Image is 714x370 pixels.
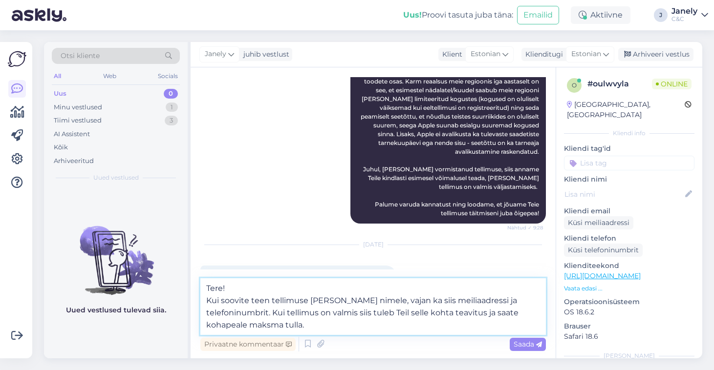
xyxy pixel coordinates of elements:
a: [URL][DOMAIN_NAME] [564,271,641,280]
img: No chats [44,208,188,296]
span: Otsi kliente [61,51,100,61]
div: Arhiveeritud [54,156,94,166]
div: Socials [156,70,180,82]
span: Online [652,79,692,89]
div: J [654,8,668,22]
div: Uus [54,89,66,99]
b: Uus! [403,10,422,20]
div: Privaatne kommentaar [200,338,296,351]
div: Tiimi vestlused [54,116,102,125]
p: OS 18.6.2 [564,307,694,317]
p: Brauser [564,321,694,331]
div: Arhiveeri vestlus [618,48,693,61]
span: o [572,82,577,89]
div: Küsi meiliaadressi [564,216,633,229]
p: Kliendi nimi [564,174,694,185]
div: Küsi telefoninumbrit [564,244,643,257]
div: [DATE] [200,240,546,249]
div: 1 [166,103,178,112]
div: Janely [671,7,697,15]
p: Kliendi email [564,206,694,216]
p: Uued vestlused tulevad siia. [66,305,166,315]
div: Klient [438,49,462,60]
input: Lisa nimi [564,189,683,200]
span: Uued vestlused [93,173,139,182]
div: Kliendi info [564,129,694,138]
div: 0 [164,89,178,99]
div: Minu vestlused [54,103,102,112]
div: Web [101,70,118,82]
div: [PERSON_NAME] [564,351,694,360]
img: Askly Logo [8,50,26,68]
textarea: Tere! Kui soovite teen tellimuse [PERSON_NAME] nimele, vajan ka siis meiliaadressi ja telefoninum... [200,278,546,335]
span: Janely [205,49,226,60]
div: Aktiivne [571,6,630,24]
span: Nähtud ✓ 9:28 [506,224,543,231]
p: Operatsioonisüsteem [564,297,694,307]
div: C&C [671,15,697,23]
div: Kõik [54,143,68,152]
span: Estonian [571,49,601,60]
p: Kliendi tag'id [564,144,694,154]
a: JanelyC&C [671,7,708,23]
div: [GEOGRAPHIC_DATA], [GEOGRAPHIC_DATA] [567,100,685,120]
p: Vaata edasi ... [564,284,694,293]
p: Safari 18.6 [564,331,694,342]
div: Klienditugi [521,49,563,60]
div: 3 [165,116,178,125]
input: Lisa tag [564,156,694,170]
div: AI Assistent [54,129,90,139]
span: Estonian [471,49,500,60]
div: juhib vestlust [239,49,289,60]
p: Kliendi telefon [564,233,694,244]
div: # oulwvyla [587,78,652,90]
button: Emailid [517,6,559,24]
div: Proovi tasuta juba täna: [403,9,513,21]
div: All [52,70,63,82]
span: Saada [514,340,542,349]
p: Klienditeekond [564,261,694,271]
